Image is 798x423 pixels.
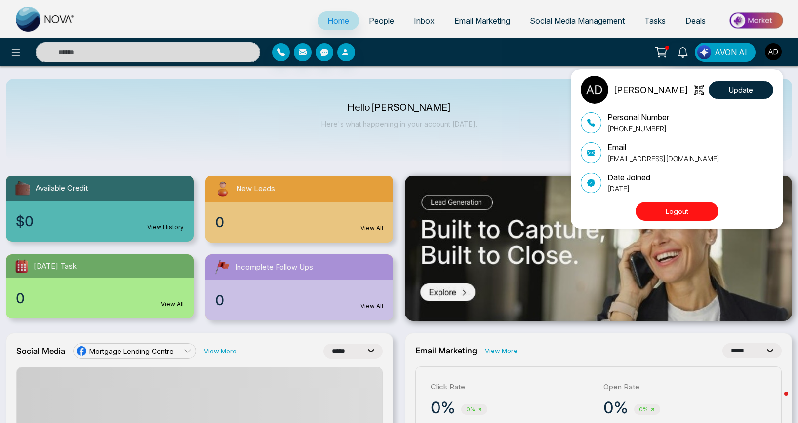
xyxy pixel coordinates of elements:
[607,123,669,134] p: [PHONE_NUMBER]
[607,153,719,164] p: [EMAIL_ADDRESS][DOMAIN_NAME]
[709,81,773,99] button: Update
[613,83,688,97] p: [PERSON_NAME]
[636,202,718,221] button: Logout
[607,141,719,153] p: Email
[764,389,788,413] iframe: Intercom live chat
[607,183,650,194] p: [DATE]
[607,172,650,183] p: Date Joined
[607,111,669,123] p: Personal Number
